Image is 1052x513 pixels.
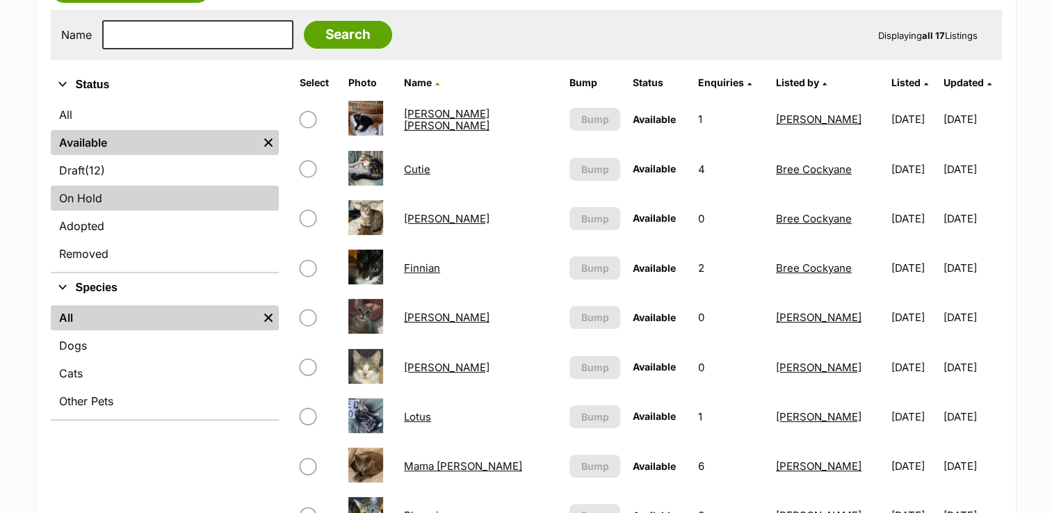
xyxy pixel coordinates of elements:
[944,76,992,88] a: Updated
[404,163,430,176] a: Cutie
[404,459,522,473] a: Mama [PERSON_NAME]
[922,30,945,41] strong: all 17
[776,163,852,176] a: Bree Cockyane
[343,72,397,94] th: Photo
[51,130,258,155] a: Available
[569,405,621,428] button: Bump
[569,108,621,131] button: Bump
[633,212,676,224] span: Available
[944,293,1000,341] td: [DATE]
[693,244,769,292] td: 2
[886,442,942,490] td: [DATE]
[693,195,769,243] td: 0
[51,213,279,238] a: Adopted
[633,410,676,422] span: Available
[693,293,769,341] td: 0
[404,76,432,88] span: Name
[569,455,621,478] button: Bump
[51,186,279,211] a: On Hold
[944,76,984,88] span: Updated
[51,76,279,94] button: Status
[944,195,1000,243] td: [DATE]
[51,102,279,127] a: All
[404,212,489,225] a: [PERSON_NAME]
[886,293,942,341] td: [DATE]
[886,343,942,391] td: [DATE]
[581,360,609,375] span: Bump
[61,28,92,41] label: Name
[633,163,676,174] span: Available
[569,256,621,279] button: Bump
[633,460,676,472] span: Available
[891,76,921,88] span: Listed
[886,393,942,441] td: [DATE]
[294,72,341,94] th: Select
[581,459,609,473] span: Bump
[693,343,769,391] td: 0
[569,306,621,329] button: Bump
[693,95,769,143] td: 1
[776,410,861,423] a: [PERSON_NAME]
[633,113,676,125] span: Available
[891,76,928,88] a: Listed
[698,76,744,88] span: translation missing: en.admin.listings.index.attributes.enquiries
[886,95,942,143] td: [DATE]
[944,393,1000,441] td: [DATE]
[581,112,609,127] span: Bump
[85,162,105,179] span: (12)
[404,410,431,423] a: Lotus
[51,333,279,358] a: Dogs
[944,95,1000,143] td: [DATE]
[633,262,676,274] span: Available
[404,107,489,132] a: [PERSON_NAME] [PERSON_NAME]
[944,442,1000,490] td: [DATE]
[51,389,279,414] a: Other Pets
[693,393,769,441] td: 1
[776,361,861,374] a: [PERSON_NAME]
[693,145,769,193] td: 4
[776,212,852,225] a: Bree Cockyane
[581,261,609,275] span: Bump
[693,442,769,490] td: 6
[404,311,489,324] a: [PERSON_NAME]
[569,356,621,379] button: Bump
[51,305,258,330] a: All
[581,211,609,226] span: Bump
[776,113,861,126] a: [PERSON_NAME]
[569,158,621,181] button: Bump
[886,244,942,292] td: [DATE]
[51,302,279,419] div: Species
[886,145,942,193] td: [DATE]
[633,311,676,323] span: Available
[404,361,489,374] a: [PERSON_NAME]
[51,361,279,386] a: Cats
[886,195,942,243] td: [DATE]
[627,72,691,94] th: Status
[776,261,852,275] a: Bree Cockyane
[51,99,279,272] div: Status
[581,162,609,177] span: Bump
[776,76,827,88] a: Listed by
[944,343,1000,391] td: [DATE]
[51,279,279,297] button: Species
[581,310,609,325] span: Bump
[51,158,279,183] a: Draft
[698,76,752,88] a: Enquiries
[304,21,392,49] input: Search
[564,72,626,94] th: Bump
[944,145,1000,193] td: [DATE]
[404,76,439,88] a: Name
[776,459,861,473] a: [PERSON_NAME]
[581,409,609,424] span: Bump
[404,261,440,275] a: Finnian
[944,244,1000,292] td: [DATE]
[776,311,861,324] a: [PERSON_NAME]
[878,30,978,41] span: Displaying Listings
[51,241,279,266] a: Removed
[776,76,819,88] span: Listed by
[569,207,621,230] button: Bump
[258,130,279,155] a: Remove filter
[633,361,676,373] span: Available
[258,305,279,330] a: Remove filter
